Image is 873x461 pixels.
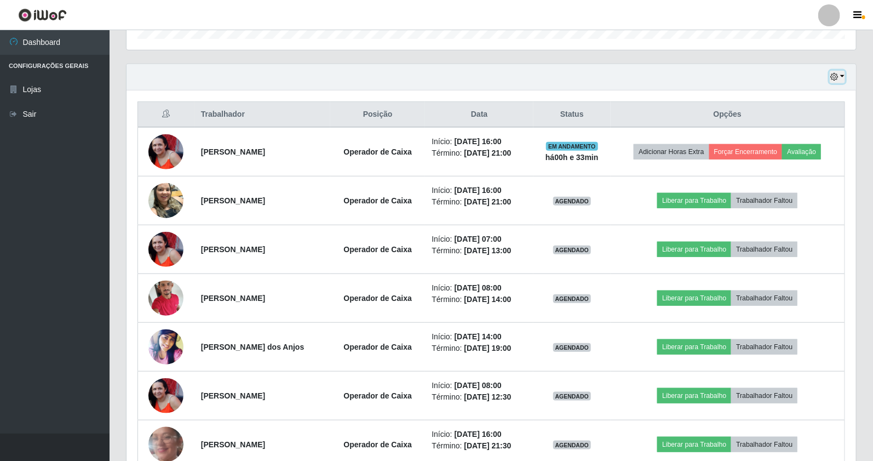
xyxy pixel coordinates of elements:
strong: Operador de Caixa [343,245,412,254]
button: Liberar para Trabalho [657,339,731,355]
img: 1685320572909.jpeg [148,327,183,368]
strong: Operador de Caixa [343,294,412,303]
button: Trabalhador Faltou [731,291,797,306]
li: Início: [432,331,527,343]
th: Data [425,102,533,128]
span: AGENDADO [553,294,591,303]
strong: [PERSON_NAME] [201,440,265,449]
time: [DATE] 19:00 [464,344,512,352]
img: 1745102593554.jpeg [148,177,183,224]
button: Liberar para Trabalho [657,242,731,257]
span: AGENDADO [553,392,591,401]
li: Término: [432,147,527,159]
li: Início: [432,429,527,440]
img: 1743338839822.jpeg [148,232,183,267]
img: CoreUI Logo [18,8,67,22]
li: Término: [432,391,527,403]
button: Liberar para Trabalho [657,437,731,452]
strong: [PERSON_NAME] dos Anjos [201,343,305,351]
li: Término: [432,245,527,257]
button: Trabalhador Faltou [731,388,797,403]
time: [DATE] 16:00 [455,137,502,146]
strong: Operador de Caixa [343,440,412,449]
button: Trabalhador Faltou [731,437,797,452]
strong: [PERSON_NAME] [201,294,265,303]
button: Forçar Encerramento [709,144,783,160]
span: EM ANDAMENTO [546,142,598,151]
time: [DATE] 21:00 [464,197,512,206]
strong: há 00 h e 33 min [545,153,599,162]
strong: Operador de Caixa [343,343,412,351]
button: Liberar para Trabalho [657,193,731,208]
time: [DATE] 13:00 [464,246,512,255]
li: Término: [432,343,527,354]
button: Avaliação [782,144,821,160]
th: Posição [330,102,425,128]
li: Término: [432,294,527,305]
button: Trabalhador Faltou [731,242,797,257]
button: Trabalhador Faltou [731,339,797,355]
strong: [PERSON_NAME] [201,196,265,205]
span: AGENDADO [553,197,591,206]
time: [DATE] 14:00 [455,332,502,341]
li: Início: [432,380,527,391]
strong: [PERSON_NAME] [201,147,265,156]
time: [DATE] 16:00 [455,186,502,195]
button: Liberar para Trabalho [657,388,731,403]
img: 1743338839822.jpeg [148,378,183,413]
th: Trabalhador [194,102,330,128]
time: [DATE] 12:30 [464,392,512,401]
time: [DATE] 08:00 [455,381,502,390]
th: Status [533,102,611,128]
time: [DATE] 08:00 [455,283,502,292]
time: [DATE] 16:00 [455,430,502,439]
button: Liberar para Trabalho [657,291,731,306]
strong: [PERSON_NAME] [201,245,265,254]
li: Início: [432,185,527,196]
time: [DATE] 21:30 [464,441,512,450]
span: AGENDADO [553,343,591,352]
strong: Operador de Caixa [343,196,412,205]
img: 1743338839822.jpeg [148,134,183,169]
button: Adicionar Horas Extra [634,144,709,160]
li: Início: [432,234,527,245]
li: Início: [432,282,527,294]
img: 1741826148632.jpeg [148,275,183,321]
span: AGENDADO [553,246,591,254]
th: Opções [611,102,845,128]
strong: Operador de Caixa [343,147,412,156]
time: [DATE] 07:00 [455,235,502,243]
strong: [PERSON_NAME] [201,391,265,400]
time: [DATE] 21:00 [464,149,512,157]
strong: Operador de Caixa [343,391,412,400]
time: [DATE] 14:00 [464,295,512,304]
span: AGENDADO [553,441,591,449]
button: Trabalhador Faltou [731,193,797,208]
li: Início: [432,136,527,147]
li: Término: [432,196,527,208]
li: Término: [432,440,527,452]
